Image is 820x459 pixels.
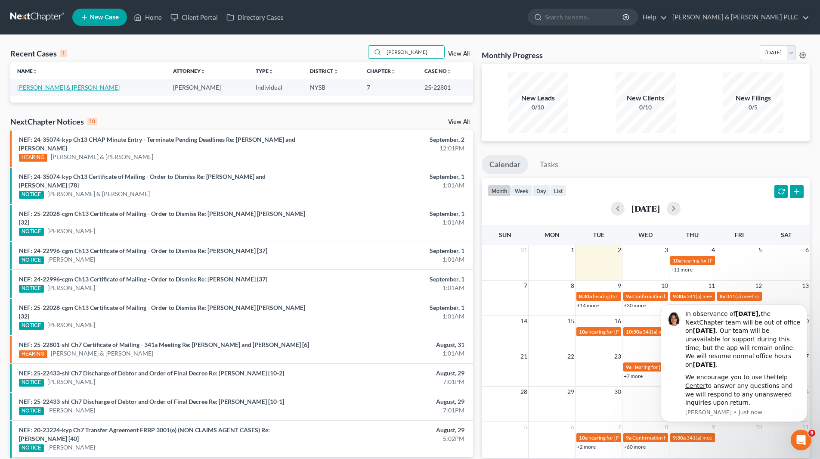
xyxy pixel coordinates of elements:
[617,281,622,291] span: 9
[447,69,452,74] i: unfold_more
[19,275,267,283] a: NEF: 24-22996-cgm Ch13 Certificate of Mailing - Order to Dismiss Re: [PERSON_NAME] [37]
[322,218,464,227] div: 1:01AM
[617,245,622,255] span: 2
[570,245,575,255] span: 1
[19,369,284,377] a: NEF: 25-22433-shl Ch7 Discharge of Debtor and Order of Final Decree Re: [PERSON_NAME] [10-2]
[391,69,396,74] i: unfold_more
[10,48,67,59] div: Recent Cases
[60,50,67,57] div: 1
[322,172,464,181] div: September, 1
[19,426,270,442] a: NEF: 20-23224-kyp Ch7 Transfer Agreement FRBP 3001(e) (NON CLAIMS AGENT CASES) Re: [PERSON_NAME] ...
[682,257,790,264] span: hearing for [PERSON_NAME] [PERSON_NAME]
[19,322,44,330] div: NOTICE
[424,68,452,74] a: Case Nounfold_more
[19,444,44,452] div: NOTICE
[577,302,599,309] a: +14 more
[322,426,464,434] div: August, 29
[448,51,470,57] a: View All
[19,407,44,415] div: NOTICE
[632,293,730,300] span: Confirmation hearing for [PERSON_NAME]
[448,119,470,125] a: View All
[19,210,305,226] a: NEF: 25-22028-cgm Ch13 Certificate of Mailing - Order to Dismiss Re: [PERSON_NAME] [PERSON_NAME] ...
[47,284,95,292] a: [PERSON_NAME]
[687,293,770,300] span: 341(a) meeting for [PERSON_NAME]
[616,103,676,112] div: 0/10
[648,297,820,427] iframe: Intercom notifications message
[726,293,809,300] span: 341(a) meeting for [PERSON_NAME]
[626,434,631,441] span: 9a
[570,422,575,432] span: 6
[566,316,575,326] span: 15
[384,46,444,58] input: Search by name...
[47,378,95,386] a: [PERSON_NAME]
[613,316,622,326] span: 16
[638,9,667,25] a: Help
[577,443,596,450] a: +2 more
[19,350,47,358] div: HEARING
[10,116,97,127] div: NextChapter Notices
[19,256,44,264] div: NOTICE
[781,231,792,238] span: Sat
[570,281,575,291] span: 8
[322,378,464,386] div: 7:01PM
[499,231,511,238] span: Sun
[322,434,464,443] div: 5:02PM
[808,430,815,437] span: 8
[579,293,592,300] span: 8:30a
[588,434,655,441] span: hearing for [PERSON_NAME]
[624,302,646,309] a: +30 more
[19,247,267,254] a: NEF: 24-22996-cgm Ch13 Certificate of Mailing - Order to Dismiss Re: [PERSON_NAME] [37]
[249,79,303,95] td: Individual
[613,351,622,362] span: 23
[523,422,528,432] span: 5
[508,93,568,103] div: New Leads
[47,227,95,235] a: [PERSON_NAME]
[33,69,38,74] i: unfold_more
[256,68,274,74] a: Typeunfold_more
[801,281,810,291] span: 13
[673,434,686,441] span: 9:30a
[532,155,566,174] a: Tasks
[322,303,464,312] div: September, 1
[545,9,624,25] input: Search by name...
[166,79,249,95] td: [PERSON_NAME]
[624,373,643,379] a: +7 more
[47,406,95,415] a: [PERSON_NAME]
[711,245,716,255] span: 4
[673,293,686,300] span: 9:30a
[130,9,166,25] a: Home
[482,50,543,60] h3: Monthly Progress
[322,312,464,321] div: 1:01AM
[310,68,338,74] a: Districtunfold_more
[664,245,669,255] span: 3
[19,398,284,405] a: NEF: 25-22433-shl Ch7 Discharge of Debtor and Order of Final Decree Re: [PERSON_NAME] [10-1]
[322,144,464,153] div: 12:01PM
[791,430,811,450] iframe: Intercom live chat
[720,293,725,300] span: 8a
[322,181,464,190] div: 1:01AM
[520,351,528,362] span: 21
[632,364,699,370] span: Hearing for [PERSON_NAME]
[758,245,763,255] span: 5
[668,9,809,25] a: [PERSON_NAME] & [PERSON_NAME] PLLC
[532,185,550,197] button: day
[588,328,655,335] span: hearing for [PERSON_NAME]
[303,79,360,95] td: NYSB
[418,79,473,95] td: 25-22801
[322,349,464,358] div: 1:01AM
[87,118,97,125] div: 10
[269,69,274,74] i: unfold_more
[579,328,588,335] span: 10a
[707,281,716,291] span: 11
[322,135,464,144] div: September, 2
[173,68,206,74] a: Attorneyunfold_more
[805,245,810,255] span: 6
[19,341,309,348] a: NEF: 25-22801-shl Ch7 Certificate of Mailing - 341a Meeting Re: [PERSON_NAME] and [PERSON_NAME] [6]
